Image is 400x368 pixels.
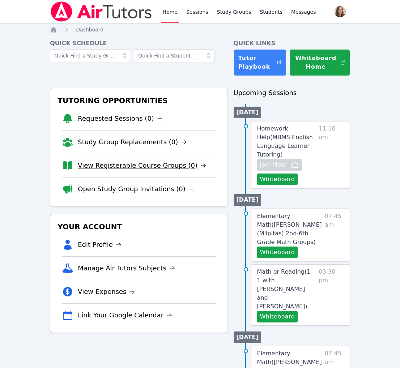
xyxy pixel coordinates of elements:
[50,49,131,62] input: Quick Find a Study Group
[257,159,302,171] button: Join Now
[260,161,286,169] span: Join Now
[78,240,122,250] a: Edit Profile
[78,137,187,147] a: Study Group Replacements (0)
[257,268,316,311] a: Math or Reading(1-1 with [PERSON_NAME] and [PERSON_NAME])
[76,26,103,33] a: Dashboard
[56,220,221,233] h3: Your Account
[291,8,316,16] span: Messages
[257,311,298,322] button: Whiteboard
[234,331,261,343] li: [DATE]
[257,247,298,258] button: Whiteboard
[289,49,350,76] button: Whiteboard Home
[78,161,206,171] a: View Registerable Course Groups (0)
[319,268,344,322] span: 03:30 pm
[78,310,172,320] a: Link Your Google Calendar
[78,114,163,124] a: Requested Sessions (0)
[134,49,215,62] input: Quick Find a Student
[319,124,344,185] span: 11:10 am
[257,125,313,158] span: Homework Help ( MBMS English Language Learner Tutoring )
[234,39,350,48] h4: Quick Links
[257,124,316,159] a: Homework Help(MBMS English Language Learner Tutoring)
[50,26,350,33] nav: Breadcrumb
[78,287,135,297] a: View Expenses
[78,263,175,273] a: Manage Air Tutors Subjects
[56,94,221,107] h3: Tutoring Opportunities
[257,212,322,247] a: Elementary Math([PERSON_NAME] (Milpitas) 2nd-6th Grade Math Groups)
[76,27,103,33] span: Dashboard
[78,184,194,194] a: Open Study Group Invitations (0)
[50,1,152,22] img: Air Tutors
[234,88,350,98] h3: Upcoming Sessions
[234,49,287,76] a: Tutor Playbook
[257,268,313,310] span: Math or Reading ( 1-1 with [PERSON_NAME] and [PERSON_NAME] )
[50,39,227,48] h4: Quick Schedule
[257,174,298,185] button: Whiteboard
[234,194,261,206] li: [DATE]
[234,107,261,118] li: [DATE]
[325,212,344,258] span: 07:45 am
[257,213,322,245] span: Elementary Math ( [PERSON_NAME] (Milpitas) 2nd-6th Grade Math Groups )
